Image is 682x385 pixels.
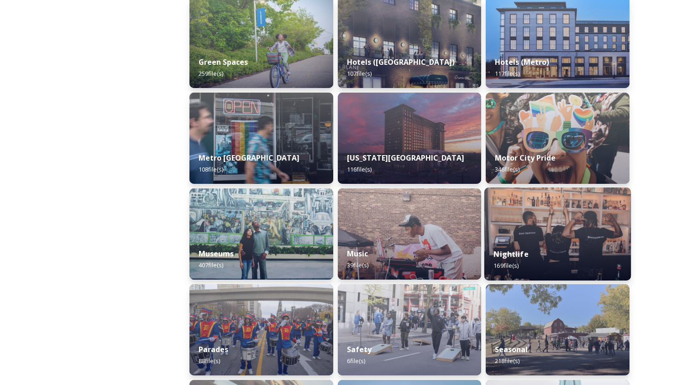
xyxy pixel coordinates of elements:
[199,165,223,173] span: 108 file(s)
[199,249,234,259] strong: Museums
[199,153,299,163] strong: Metro [GEOGRAPHIC_DATA]
[189,188,333,280] img: e48ebac4-80d7-47a5-98d3-b3b6b4c147fe.jpg
[347,249,368,259] strong: Music
[494,249,529,259] strong: Nightlife
[484,187,631,281] img: a2dff9e2-4114-4710-892b-6a81cdf06f25.jpg
[199,69,223,78] span: 259 file(s)
[495,57,549,67] strong: Hotels (Metro)
[347,357,365,365] span: 6 file(s)
[189,284,333,375] img: d8268b2e-af73-4047-a747-1e9a83cc24c4.jpg
[347,57,455,67] strong: Hotels ([GEOGRAPHIC_DATA])
[495,357,519,365] span: 218 file(s)
[495,69,519,78] span: 117 file(s)
[495,153,556,163] strong: Motor City Pride
[199,357,220,365] span: 88 file(s)
[199,261,223,269] span: 407 file(s)
[347,344,372,354] strong: Safety
[199,344,228,354] strong: Parades
[494,261,519,270] span: 169 file(s)
[486,93,630,184] img: IMG_1897.jpg
[495,165,519,173] span: 346 file(s)
[347,153,464,163] strong: [US_STATE][GEOGRAPHIC_DATA]
[347,261,368,269] span: 39 file(s)
[347,69,372,78] span: 107 file(s)
[495,344,528,354] strong: Seasonal
[189,93,333,184] img: 56cf2de5-9e63-4a55-bae3-7a1bc8cd39db.jpg
[199,57,248,67] strong: Green Spaces
[338,93,482,184] img: 5d4b6ee4-1201-421a-84a9-a3631d6f7534.jpg
[347,165,372,173] span: 116 file(s)
[486,284,630,375] img: 4423d9b81027f9a47bd28d212e5a5273a11b6f41845817bbb6cd5dd12e8cc4e8.jpg
[338,284,482,375] img: 5cfe837b-42d2-4f07-949b-1daddc3a824e.jpg
[338,188,482,280] img: 87bbb248-d5f7-45c8-815f-fb574559da3d.jpg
